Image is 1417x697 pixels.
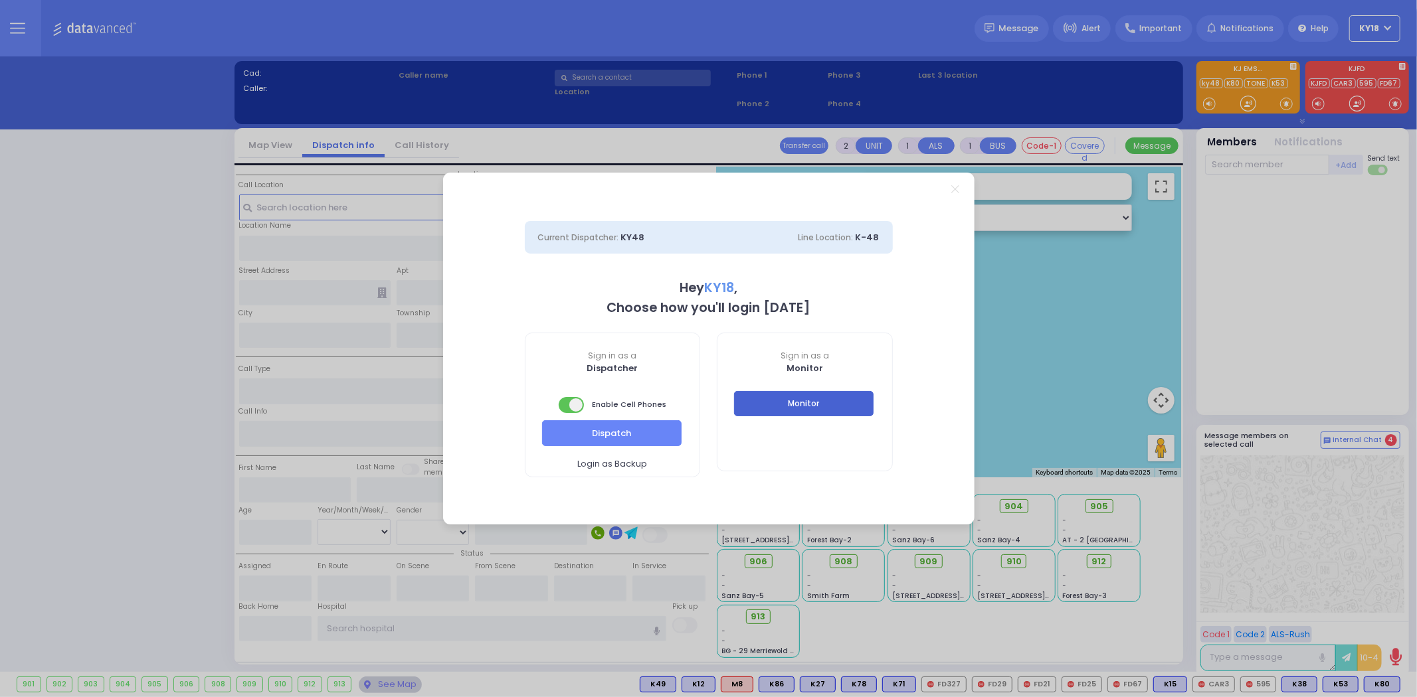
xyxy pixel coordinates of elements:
b: Monitor [787,362,823,374]
button: Dispatch [542,420,682,445]
span: Sign in as a [717,350,892,362]
button: Monitor [734,391,874,416]
span: Login as Backup [577,457,647,471]
b: Dispatcher [587,362,638,374]
span: Current Dispatcher: [538,232,619,243]
span: Sign in as a [525,350,700,362]
b: Choose how you'll login [DATE] [607,299,810,317]
b: Hey , [680,279,737,297]
span: KY48 [621,231,645,244]
span: KY18 [704,279,734,297]
span: Enable Cell Phones [559,396,666,414]
span: K-48 [856,231,880,244]
span: Line Location: [799,232,854,243]
a: Close [951,185,959,193]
